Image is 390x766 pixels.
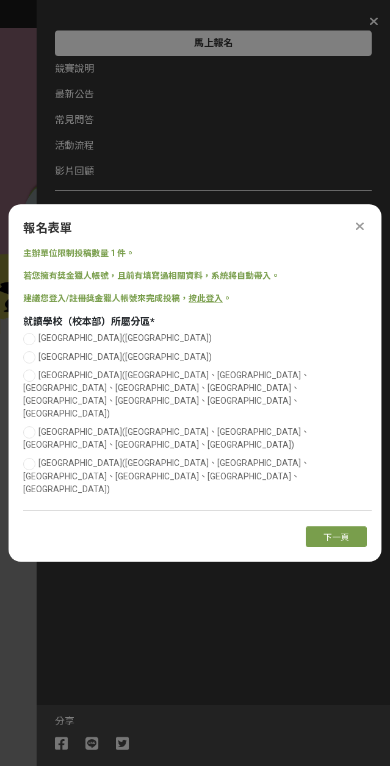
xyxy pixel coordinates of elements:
span: 分享 [55,714,372,729]
span: 常見問答 [55,114,94,126]
span: 馬上報名 [194,37,233,49]
button: 下一頁 [306,526,367,547]
span: 活動流程 [55,140,94,151]
span: 影片回顧 [55,165,94,177]
span: 若您擁有獎金獵人帳號，且前有填寫過相關資料，系統將自動帶入。 [23,271,280,281]
span: [GEOGRAPHIC_DATA]([GEOGRAPHIC_DATA]、[GEOGRAPHIC_DATA]、[GEOGRAPHIC_DATA]、[GEOGRAPHIC_DATA]、[GEOGRA... [23,458,309,493]
div: 登入 [55,197,372,223]
span: [GEOGRAPHIC_DATA]([GEOGRAPHIC_DATA]、[GEOGRAPHIC_DATA]、[GEOGRAPHIC_DATA]、[GEOGRAPHIC_DATA]、[GEOGRA... [23,370,309,418]
span: 競賽說明 [55,63,94,74]
span: 主辦單位限制投稿數量 1 件。 [23,248,134,258]
span: [GEOGRAPHIC_DATA]([GEOGRAPHIC_DATA]) [38,333,212,343]
span: 報名表單 [23,221,72,235]
a: 按此登入 [189,293,223,303]
span: 建議您登入/註冊獎金獵人帳號來完成投稿， [23,293,189,303]
span: 。 [223,293,231,303]
span: [GEOGRAPHIC_DATA]([GEOGRAPHIC_DATA]) [38,352,212,362]
span: 下一頁 [323,532,349,542]
span: 最新公告 [55,88,94,100]
span: [GEOGRAPHIC_DATA]([GEOGRAPHIC_DATA]、[GEOGRAPHIC_DATA]、[GEOGRAPHIC_DATA]、[GEOGRAPHIC_DATA]、[GEOGRA... [23,427,309,449]
span: 就讀學校（校本部）所屬分區 [23,316,150,328]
